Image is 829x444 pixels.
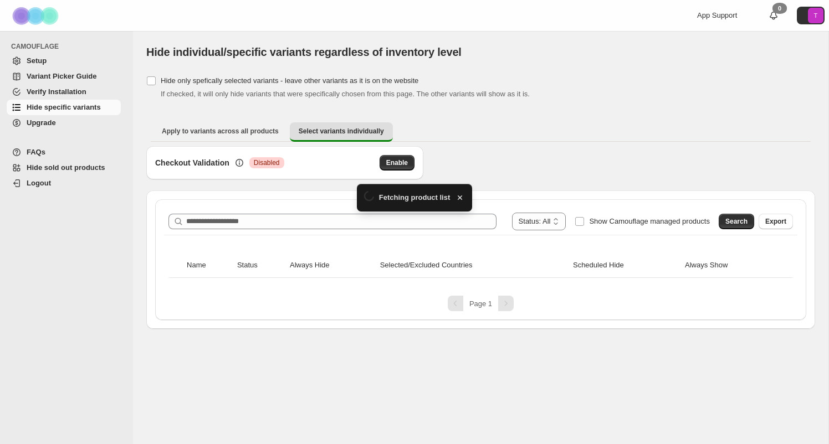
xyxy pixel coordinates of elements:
[27,148,45,156] span: FAQs
[772,3,787,14] div: 0
[27,163,105,172] span: Hide sold out products
[7,84,121,100] a: Verify Installation
[814,12,818,19] text: T
[7,144,121,160] a: FAQs
[27,87,86,96] span: Verify Installation
[27,72,96,80] span: Variant Picker Guide
[759,214,793,229] button: Export
[183,253,234,278] th: Name
[386,158,408,167] span: Enable
[299,127,384,136] span: Select variants individually
[768,10,779,21] a: 0
[765,217,786,226] span: Export
[161,90,530,98] span: If checked, it will only hide variants that were specifically chosen from this page. The other va...
[589,217,710,225] span: Show Camouflage managed products
[161,76,418,85] span: Hide only spefically selected variants - leave other variants as it is on the website
[162,127,279,136] span: Apply to variants across all products
[234,253,286,278] th: Status
[682,253,778,278] th: Always Show
[7,160,121,175] a: Hide sold out products
[380,155,415,171] button: Enable
[7,53,121,69] a: Setup
[27,103,101,111] span: Hide specific variants
[27,118,56,127] span: Upgrade
[290,122,393,142] button: Select variants individually
[7,69,121,84] a: Variant Picker Guide
[164,296,797,311] nav: Pagination
[797,7,825,24] button: Avatar with initials T
[155,157,229,168] h3: Checkout Validation
[7,175,121,191] a: Logout
[469,300,492,308] span: Page 1
[27,56,47,65] span: Setup
[7,115,121,131] a: Upgrade
[11,42,125,51] span: CAMOUFLAGE
[254,158,280,167] span: Disabled
[146,146,815,329] div: Select variants individually
[286,253,377,278] th: Always Hide
[719,214,754,229] button: Search
[9,1,64,31] img: Camouflage
[153,122,288,140] button: Apply to variants across all products
[697,11,737,19] span: App Support
[570,253,682,278] th: Scheduled Hide
[7,100,121,115] a: Hide specific variants
[808,8,823,23] span: Avatar with initials T
[379,192,451,203] span: Fetching product list
[27,179,51,187] span: Logout
[377,253,570,278] th: Selected/Excluded Countries
[146,46,462,58] span: Hide individual/specific variants regardless of inventory level
[725,217,748,226] span: Search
